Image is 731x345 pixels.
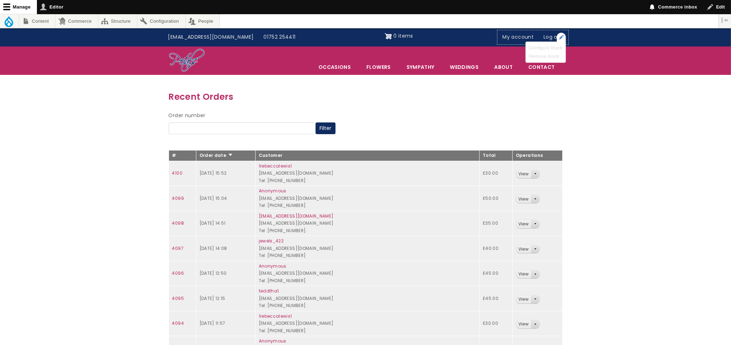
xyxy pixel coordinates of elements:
[393,32,413,39] span: 0 items
[480,211,513,236] td: £35.00
[259,213,334,219] a: [EMAIL_ADDRESS][DOMAIN_NAME]
[200,270,227,276] time: [DATE] 12:50
[200,320,225,326] time: [DATE] 11:57
[200,195,227,201] time: [DATE] 15:04
[259,263,287,269] a: Anonymous
[512,150,562,161] th: Operations
[255,236,479,261] td: [EMAIL_ADDRESS][DOMAIN_NAME] Tel: [PHONE_NUMBER]
[98,14,137,28] a: Structure
[539,31,568,44] a: Log out
[385,31,413,42] a: Shopping cart 0 items
[259,338,287,344] a: Anonymous
[169,48,205,73] img: Home
[399,60,442,75] a: Sympathy
[255,150,479,161] th: Customer
[259,238,284,244] a: jewels_422
[255,211,479,236] td: [EMAIL_ADDRESS][DOMAIN_NAME] Tel: [PHONE_NUMBER]
[255,261,479,286] td: [EMAIL_ADDRESS][DOMAIN_NAME] Tel: [PHONE_NUMBER]
[311,60,358,75] span: Occasions
[480,311,513,336] td: £30.00
[255,311,479,336] td: [EMAIL_ADDRESS][DOMAIN_NAME] Tel: [PHONE_NUMBER]
[258,31,300,44] a: 01752 254411
[480,161,513,186] td: £30.00
[480,150,513,161] th: Total
[55,14,98,28] a: Commerce
[169,90,563,104] h3: Recent Orders
[385,31,392,42] img: Shopping cart
[316,122,336,135] button: Filter
[259,188,287,194] a: Anonymous
[200,170,227,176] time: [DATE] 15:52
[487,60,520,75] a: About
[480,186,513,211] td: £50.00
[480,261,513,286] td: £45.00
[526,44,565,52] a: Configure block
[359,60,398,75] a: Flowers
[172,320,184,326] a: 4094
[259,313,292,319] a: 1rebeccalewis1
[200,220,226,226] time: [DATE] 14:51
[516,245,531,253] a: View
[719,14,731,26] button: Vertical orientation
[255,286,479,311] td: [EMAIL_ADDRESS][DOMAIN_NAME] Tel: [PHONE_NUMBER]
[480,286,513,311] td: £45.00
[172,170,182,176] a: 4100
[557,33,566,42] button: Close User account menu configuration options
[169,111,206,120] label: Order number
[200,295,225,301] time: [DATE] 12:15
[516,220,531,228] a: View
[137,14,185,28] a: Configuration
[480,236,513,261] td: £40.00
[200,245,227,251] time: [DATE] 14:08
[200,152,233,158] a: Order date
[163,31,259,44] a: [EMAIL_ADDRESS][DOMAIN_NAME]
[526,53,565,60] a: Remove block
[516,320,531,328] a: View
[259,163,292,169] a: 1rebeccalewis1
[172,220,184,226] a: 4098
[255,186,479,211] td: [EMAIL_ADDRESS][DOMAIN_NAME] Tel: [PHONE_NUMBER]
[255,161,479,186] td: [EMAIL_ADDRESS][DOMAIN_NAME] Tel: [PHONE_NUMBER]
[516,195,531,203] a: View
[172,195,184,201] a: 4099
[172,295,184,301] a: 4095
[169,150,196,161] th: #
[172,270,184,276] a: 4096
[442,60,486,75] span: Weddings
[516,270,531,278] a: View
[516,295,531,303] a: View
[498,31,539,44] a: My account
[19,14,55,28] a: Content
[259,288,279,294] a: teddtha1
[186,14,220,28] a: People
[521,60,562,75] a: Contact
[516,170,531,178] a: View
[172,245,184,251] a: 4097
